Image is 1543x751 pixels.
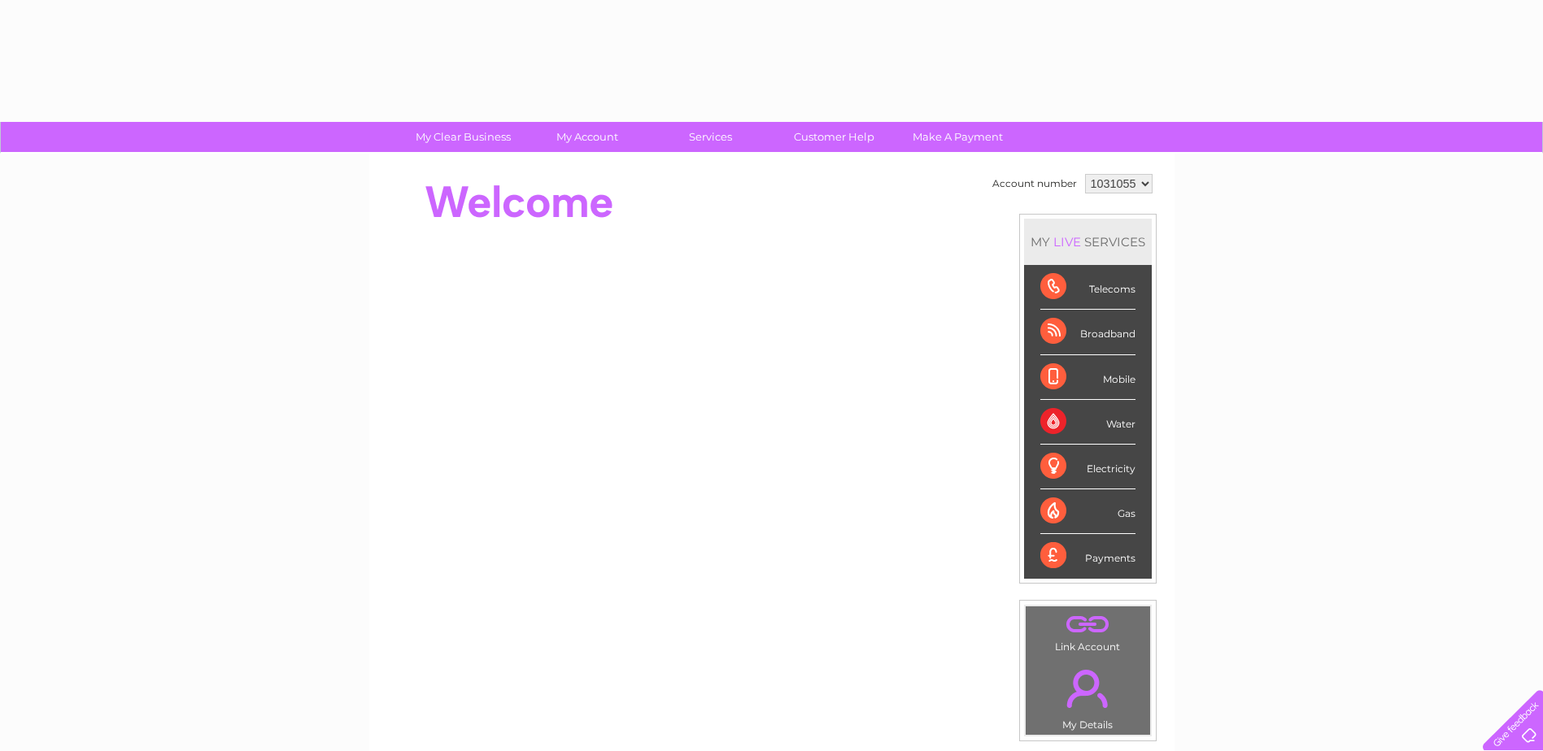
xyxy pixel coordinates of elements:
[396,122,530,152] a: My Clear Business
[1025,606,1151,657] td: Link Account
[1030,610,1146,639] a: .
[643,122,778,152] a: Services
[1040,489,1135,534] div: Gas
[520,122,654,152] a: My Account
[1040,534,1135,578] div: Payments
[1025,656,1151,736] td: My Details
[1030,660,1146,717] a: .
[1040,355,1135,400] div: Mobile
[767,122,901,152] a: Customer Help
[1040,310,1135,354] div: Broadband
[1050,234,1084,250] div: LIVE
[1040,400,1135,445] div: Water
[1024,219,1152,265] div: MY SERVICES
[1040,445,1135,489] div: Electricity
[891,122,1025,152] a: Make A Payment
[988,170,1081,198] td: Account number
[1040,265,1135,310] div: Telecoms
